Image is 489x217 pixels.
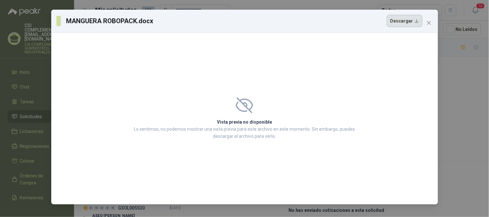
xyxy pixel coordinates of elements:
[132,126,357,140] p: Lo sentimos, no podemos mostrar una vista previa para este archivo en este momento. Sin embargo, ...
[424,18,434,28] button: Close
[426,20,432,25] span: close
[387,15,423,27] button: Descargar
[132,118,357,126] h2: Vista previa no disponible
[66,16,154,26] h3: MANGUERA ROBOPACK.docx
